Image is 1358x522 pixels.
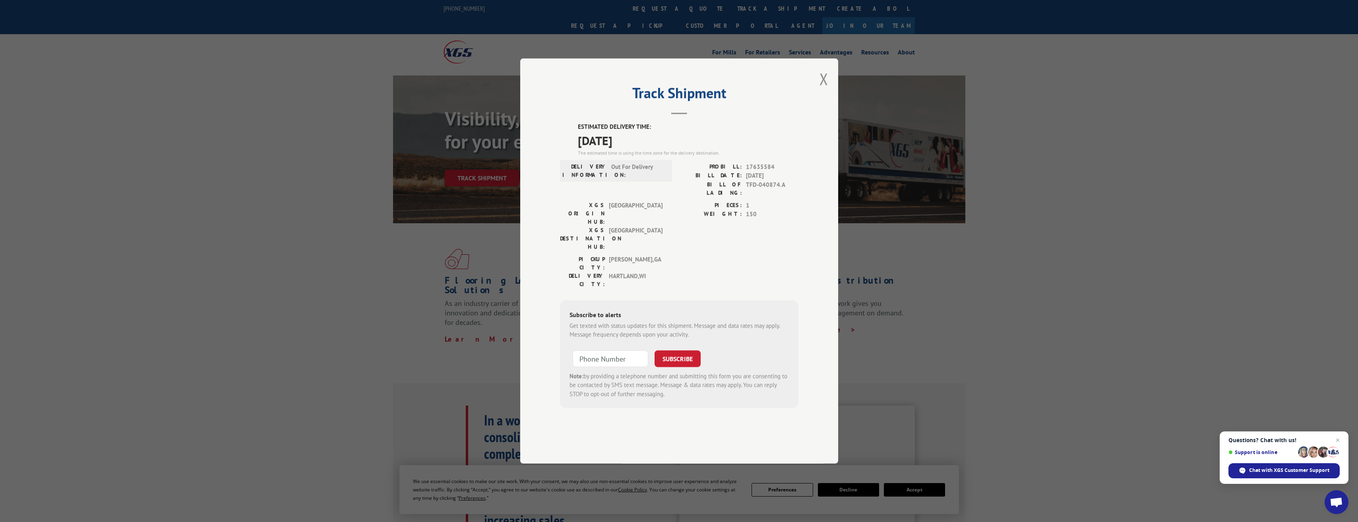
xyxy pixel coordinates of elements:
label: ESTIMATED DELIVERY TIME: [578,122,798,131]
span: Support is online [1228,449,1295,455]
label: BILL OF LADING: [679,180,742,197]
label: WEIGHT: [679,210,742,219]
div: by providing a telephone number and submitting this form you are consenting to be contacted by SM... [570,372,789,399]
label: XGS ORIGIN HUB: [560,201,605,226]
span: Out For Delivery [611,162,665,179]
h2: Track Shipment [560,87,798,102]
span: [DATE] [578,131,798,149]
span: [GEOGRAPHIC_DATA] [609,201,663,226]
label: PROBILL: [679,162,742,172]
button: Close modal [819,68,828,89]
span: [PERSON_NAME] , GA [609,255,663,272]
div: Open chat [1325,490,1348,514]
span: Close chat [1333,435,1343,445]
span: Questions? Chat with us! [1228,437,1340,443]
input: Phone Number [573,350,648,367]
div: Chat with XGS Customer Support [1228,463,1340,478]
label: PIECES: [679,201,742,210]
div: Get texted with status updates for this shipment. Message and data rates may apply. Message frequ... [570,321,789,339]
div: Subscribe to alerts [570,310,789,321]
label: DELIVERY INFORMATION: [562,162,607,179]
span: TFD-040874.A [746,180,798,197]
label: BILL DATE: [679,171,742,180]
label: XGS DESTINATION HUB: [560,226,605,251]
label: DELIVERY CITY: [560,272,605,288]
span: Chat with XGS Customer Support [1249,467,1329,474]
div: The estimated time is using the time zone for the delivery destination. [578,149,798,157]
button: SUBSCRIBE [655,350,701,367]
strong: Note: [570,372,583,380]
span: 1 [746,201,798,210]
span: [GEOGRAPHIC_DATA] [609,226,663,251]
label: PICKUP CITY: [560,255,605,272]
span: 17635584 [746,162,798,172]
span: 150 [746,210,798,219]
span: HARTLAND , WI [609,272,663,288]
span: [DATE] [746,171,798,180]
